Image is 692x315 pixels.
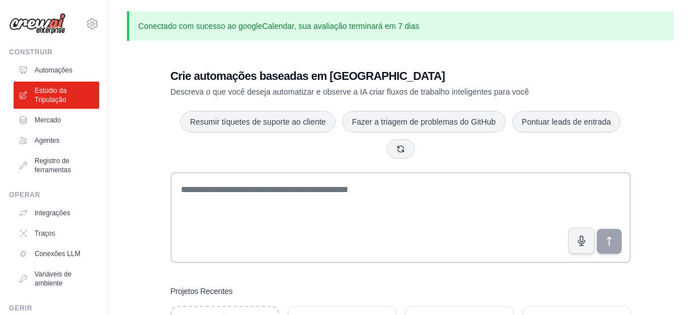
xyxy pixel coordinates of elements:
[14,245,99,263] a: Conexões LLM
[9,304,99,313] div: Gerir
[171,68,551,84] h1: Crie automações baseadas em [GEOGRAPHIC_DATA]
[14,61,99,79] a: Automações
[171,286,233,297] h3: Projetos Recentes
[14,82,99,109] a: Estúdio da Tripulação
[171,86,551,97] p: Descreva o que você deseja automatizar e observe a IA criar fluxos de trabalho inteligentes para ...
[9,48,99,57] div: Construir
[512,111,621,133] button: Pontuar leads de entrada
[35,249,80,258] font: Conexões LLM
[9,13,66,35] img: Logotipo
[14,152,99,179] a: Registro de ferramentas
[127,11,674,41] p: Conectado com sucesso ao googleCalendar, sua avaliação terminará em 7 dias
[568,228,595,254] button: Click to speak your automation idea
[14,265,99,292] a: Variáveis de ambiente
[35,116,61,125] font: Mercado
[35,208,70,218] font: Integrações
[35,229,55,238] font: Traços
[35,66,73,75] font: Automações
[14,224,99,242] a: Traços
[14,111,99,129] a: Mercado
[180,111,336,133] button: Resumir tíquetes de suporte ao cliente
[35,156,95,174] font: Registro de ferramentas
[342,111,506,133] button: Fazer a triagem de problemas do GitHub
[14,131,99,150] a: Agentes
[14,204,99,222] a: Integrações
[9,190,99,199] div: Operar
[35,86,95,104] font: Estúdio da Tripulação
[387,139,415,159] button: Get new suggestions
[35,270,95,288] font: Variáveis de ambiente
[35,136,60,145] font: Agentes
